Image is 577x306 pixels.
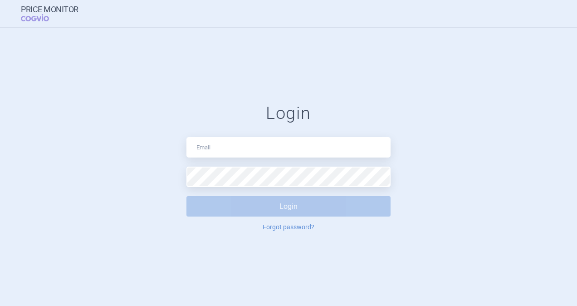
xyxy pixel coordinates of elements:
span: COGVIO [21,14,62,21]
a: Forgot password? [263,224,314,230]
strong: Price Monitor [21,5,78,14]
h1: Login [186,103,391,124]
input: Email [186,137,391,158]
a: Price MonitorCOGVIO [21,5,78,22]
button: Login [186,196,391,217]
